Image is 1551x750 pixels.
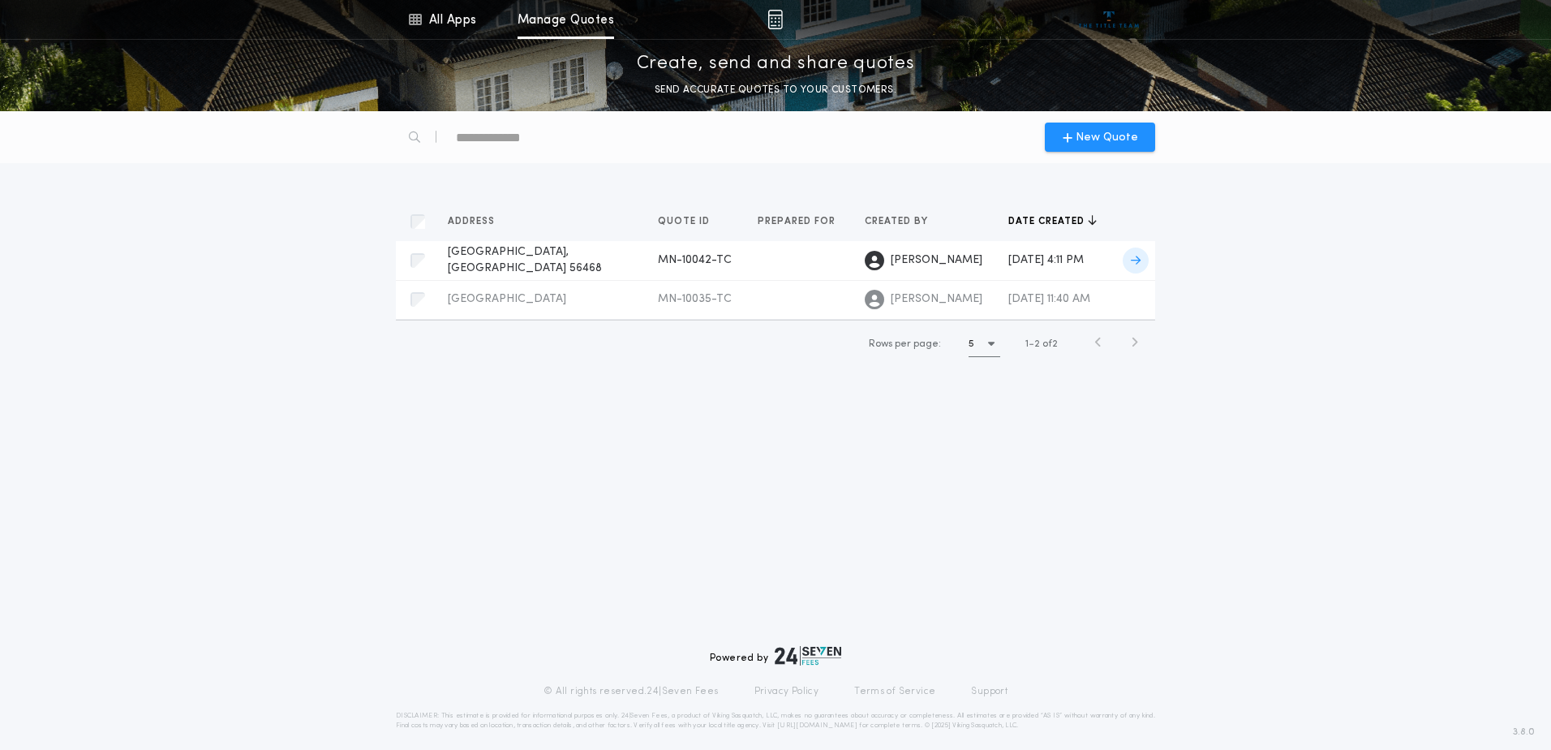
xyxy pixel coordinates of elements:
p: SEND ACCURATE QUOTES TO YOUR CUSTOMERS. [655,82,896,98]
span: Created by [865,215,931,228]
span: [GEOGRAPHIC_DATA], [GEOGRAPHIC_DATA] 56468 [448,246,602,274]
span: [DATE] 4:11 PM [1008,254,1084,266]
button: New Quote [1045,123,1155,152]
button: 5 [969,331,1000,357]
span: MN-10042-TC [658,254,732,266]
span: Address [448,215,498,228]
button: Date created [1008,213,1097,230]
button: Created by [865,213,940,230]
p: © All rights reserved. 24|Seven Fees [543,685,719,698]
span: of 2 [1042,337,1058,351]
p: DISCLAIMER: This estimate is provided for informational purposes only. 24|Seven Fees, a product o... [396,711,1155,731]
button: Quote ID [658,213,722,230]
a: Privacy Policy [754,685,819,698]
span: [PERSON_NAME] [891,252,982,269]
a: Support [971,685,1008,698]
span: MN-10035-TC [658,293,732,305]
span: Date created [1008,215,1088,228]
button: Address [448,213,507,230]
img: logo [775,646,841,666]
span: 2 [1034,339,1040,349]
span: [DATE] 11:40 AM [1008,293,1090,305]
span: Quote ID [658,215,713,228]
img: img [767,10,783,29]
div: Powered by [710,646,841,666]
p: Create, send and share quotes [637,51,915,77]
span: New Quote [1076,129,1138,146]
span: 3.8.0 [1513,725,1535,739]
span: [GEOGRAPHIC_DATA] [448,293,566,305]
span: [PERSON_NAME] [891,291,982,308]
img: vs-icon [1079,11,1140,28]
span: Prepared for [758,215,839,228]
span: Rows per page: [869,339,941,349]
a: Terms of Service [854,685,935,698]
h1: 5 [969,336,974,352]
span: 1 [1025,339,1029,349]
a: [URL][DOMAIN_NAME] [777,722,857,729]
